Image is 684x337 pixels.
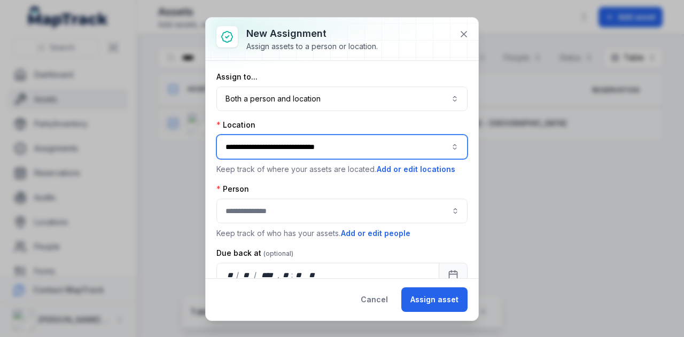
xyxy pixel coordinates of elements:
div: year, [258,270,277,280]
button: Add or edit people [340,228,411,239]
label: Location [216,120,255,130]
h3: New assignment [246,26,378,41]
p: Keep track of where your assets are located. [216,163,468,175]
button: Calendar [439,263,468,287]
div: am/pm, [307,270,318,280]
div: : [291,270,294,280]
p: Keep track of who has your assets. [216,228,468,239]
label: Assign to... [216,72,258,82]
button: Both a person and location [216,87,468,111]
label: Due back at [216,248,293,258]
button: Cancel [352,287,397,312]
div: , [277,270,281,280]
button: Add or edit locations [376,163,456,175]
input: assignment-add:person-label [216,199,468,223]
div: month, [240,270,254,280]
div: minute, [294,270,305,280]
div: day, [226,270,236,280]
div: Assign assets to a person or location. [246,41,378,52]
div: / [254,270,258,280]
div: hour, [281,270,291,280]
label: Person [216,184,249,194]
button: Assign asset [401,287,468,312]
div: / [236,270,240,280]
